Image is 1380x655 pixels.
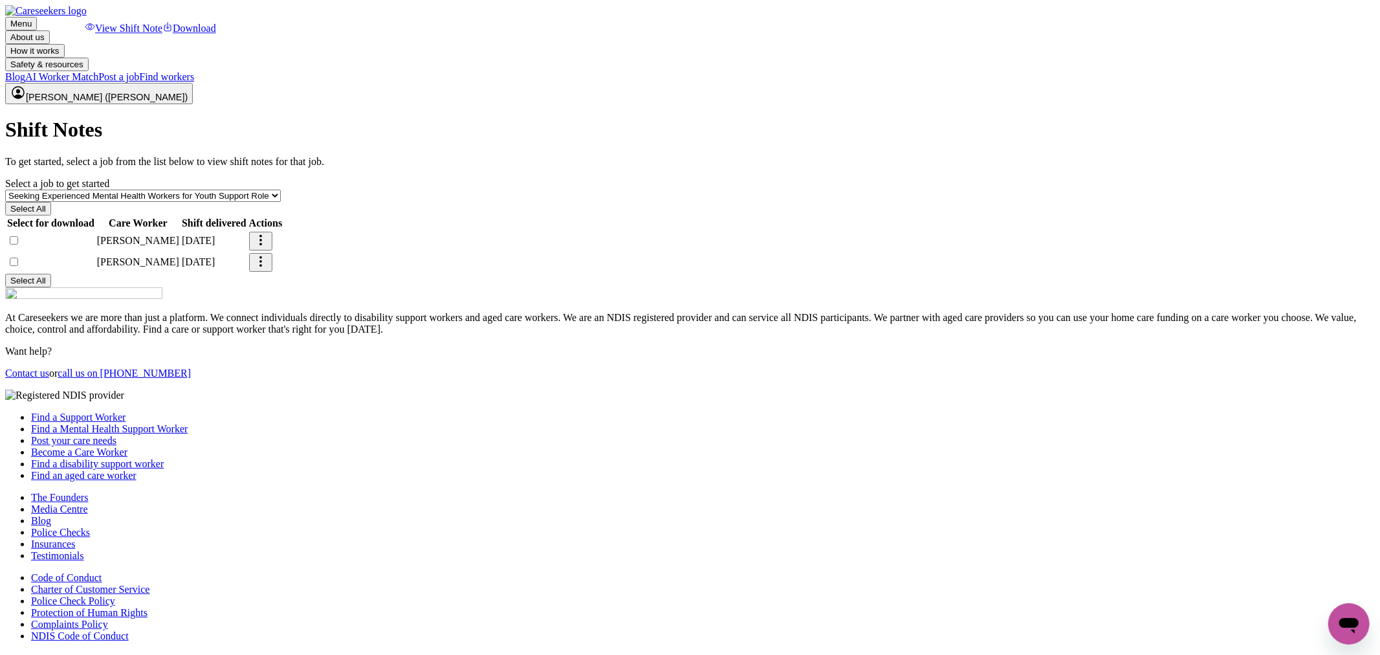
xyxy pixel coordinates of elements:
a: The Founders [31,492,88,503]
a: Contact us [5,368,49,379]
td: [DATE] [181,252,247,272]
button: Safety & resources [5,58,89,71]
a: Complaints Policy [31,619,108,630]
span: [PERSON_NAME] ([PERSON_NAME]) [26,92,188,102]
button: About us [5,30,50,44]
a: AI Worker Match [25,71,98,82]
a: Media Centre [31,504,88,515]
h1: Shift Notes [5,118,1364,142]
a: Code of Conduct [31,572,102,583]
button: More options [249,232,272,250]
span: Select for download [7,217,94,228]
span: [PERSON_NAME] [97,256,179,267]
a: Careseekers logo [5,5,87,16]
img: Registered NDIS provider [5,390,124,401]
a: NDIS Code of Conduct [31,630,129,641]
a: Find an aged care worker [31,470,137,481]
button: My Account [5,83,193,104]
a: Blog [31,515,51,526]
a: Charter of Customer Service [31,584,150,595]
a: Testimonials [31,550,84,561]
a: Find a Mental Health Support Worker [31,423,188,434]
a: Careseekers home page [5,290,162,301]
a: Post your care needs [31,435,116,446]
a: Download [162,23,216,34]
button: Menu [5,17,37,30]
button: Select All [5,202,51,216]
a: call us on [PHONE_NUMBER] [58,368,191,379]
a: Become a Care Worker [31,447,127,458]
a: Post a job [98,71,139,82]
a: Find workers [139,71,194,82]
a: Find a disability support worker [31,458,164,469]
a: Police Check Policy [31,595,115,606]
button: More options [249,253,272,272]
a: Blog [5,71,25,82]
span: Care Worker [109,217,168,228]
button: How it works [5,44,65,58]
a: Protection of Human Rights [31,607,148,618]
p: To get started, select a job from the list below to view shift notes for that job. [5,156,1364,168]
img: Careseekers logo [5,5,87,17]
p: At Careseekers we are more than just a platform. We connect individuals directly to disability su... [5,312,1364,335]
label: Select a job to get started [5,178,109,189]
th: Shift delivered [181,217,247,230]
a: Find a Support Worker [31,412,126,423]
p: or [5,368,1364,379]
a: Police Checks [31,527,90,538]
span: [PERSON_NAME] [97,235,179,246]
button: Select All [5,274,51,287]
td: [DATE] [181,231,247,251]
div: More options [85,21,216,34]
p: Want help? [5,346,1364,357]
a: View Shift Note [85,23,162,34]
iframe: Button to launch messaging window [1328,603,1370,645]
span: View Shift Note [95,23,162,34]
a: Insurances [31,538,75,550]
th: Actions [248,217,283,230]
